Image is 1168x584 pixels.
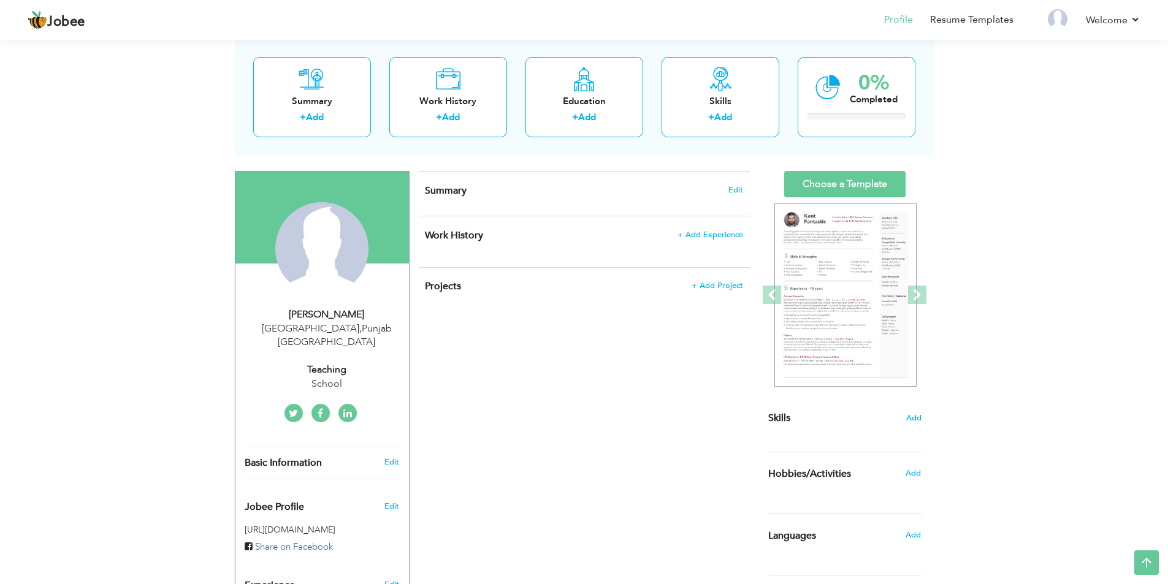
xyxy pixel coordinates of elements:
a: Add [306,111,324,123]
span: Hobbies/Activities [768,469,851,480]
span: Languages [768,531,816,542]
a: Resume Templates [930,13,1013,27]
a: Welcome [1086,13,1140,28]
div: Enhance your career by creating a custom URL for your Jobee public profile. [235,488,409,519]
img: Profile Img [1048,9,1067,29]
span: Add [906,529,921,540]
div: Completed [850,93,898,106]
span: + Add Experience [678,230,743,239]
div: [PERSON_NAME] [245,308,409,322]
div: Work History [399,95,497,108]
div: Education [535,95,633,108]
div: Show your familiar languages. [768,514,922,557]
span: Summary [425,184,467,197]
label: + [436,111,442,124]
a: Add [442,111,460,123]
div: Teaching [245,363,409,377]
img: jobee.io [28,10,47,30]
h5: [URL][DOMAIN_NAME] [245,525,400,534]
span: Add [906,468,921,479]
span: Projects [425,279,461,293]
label: + [300,111,306,124]
span: Edit [384,501,399,512]
span: Basic Information [245,458,322,469]
div: Share some of your professional and personal interests. [759,452,931,495]
label: + [708,111,714,124]
h4: This helps to highlight the project, tools and skills you have worked on. [425,280,742,292]
div: School [245,377,409,391]
span: Add [906,412,922,424]
img: isha nayamat [275,202,368,295]
span: Share on Facebook [255,540,333,553]
span: Jobee [47,15,85,29]
a: Add [578,111,596,123]
div: [GEOGRAPHIC_DATA] Punjab [GEOGRAPHIC_DATA] [245,322,409,350]
span: + Add Project [692,281,743,290]
label: + [572,111,578,124]
span: , [359,322,362,335]
a: Profile [884,13,913,27]
span: Jobee Profile [245,502,304,513]
span: Skills [768,411,790,425]
a: Edit [384,457,399,468]
div: Summary [263,95,361,108]
a: Jobee [28,10,85,30]
h4: Adding a summary is a quick and easy way to highlight your experience and interests. [425,184,742,197]
span: Work History [425,229,483,242]
h4: This helps to show the companies you have worked for. [425,229,742,241]
a: Choose a Template [784,171,906,197]
div: 0% [850,73,898,93]
div: Skills [671,95,769,108]
span: Edit [728,186,743,194]
a: Add [714,111,732,123]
